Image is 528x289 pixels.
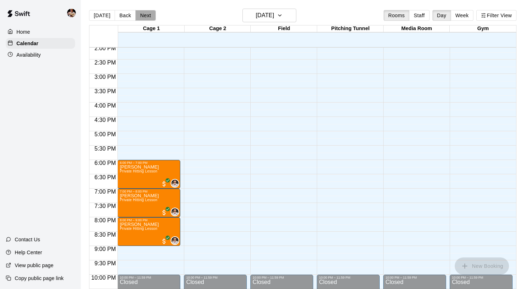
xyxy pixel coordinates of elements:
[120,190,149,193] div: 7:00 PM – 8:00 PM
[242,9,296,22] button: [DATE]
[93,103,118,109] span: 4:00 PM
[89,10,115,21] button: [DATE]
[120,169,157,173] span: Private Hitting Lesson
[93,232,118,238] span: 8:30 PM
[115,10,136,21] button: Back
[409,10,430,21] button: Staff
[93,260,118,266] span: 9:30 PM
[15,236,40,243] p: Contact Us
[17,40,38,47] p: Calendar
[452,276,485,279] div: 10:00 PM – 11:59 PM
[253,276,286,279] div: 10:00 PM – 11:59 PM
[476,10,517,21] button: Filter View
[6,27,75,37] a: Home
[93,146,118,152] span: 5:30 PM
[93,246,118,252] span: 9:00 PM
[450,25,516,32] div: Gym
[93,117,118,123] span: 4:30 PM
[455,262,509,269] span: You don't have the permission to add bookings
[93,60,118,66] span: 2:30 PM
[89,275,117,281] span: 10:00 PM
[451,10,473,21] button: Week
[120,227,157,231] span: Private Hitting Lesson
[171,179,179,188] div: Brett Graham
[384,10,409,21] button: Rooms
[117,217,180,246] div: 8:00 PM – 9:00 PM: Lukas Hafenberg
[120,198,157,202] span: Private Hitting Lesson
[17,51,41,58] p: Availability
[171,180,179,187] img: Brett Graham
[120,218,149,222] div: 8:00 PM – 9:00 PM
[117,160,180,189] div: 6:00 PM – 7:00 PM: David Gelberg
[171,208,179,215] img: Brett Graham
[384,25,450,32] div: Media Room
[120,161,149,165] div: 6:00 PM – 7:00 PM
[67,9,76,17] img: Garrett Takamatsu
[135,10,156,21] button: Next
[15,249,42,256] p: Help Center
[251,25,317,32] div: Field
[93,160,118,166] span: 6:00 PM
[93,217,118,223] span: 8:00 PM
[93,74,118,80] span: 3:00 PM
[171,236,179,245] div: Brett Graham
[117,189,180,217] div: 7:00 PM – 8:00 PM: Brayden Catton
[171,208,179,216] div: Brett Graham
[173,179,179,188] span: Brett Graham
[118,25,185,32] div: Cage 1
[93,174,118,180] span: 6:30 PM
[93,203,118,209] span: 7:30 PM
[6,49,75,60] a: Availability
[173,236,179,245] span: Brett Graham
[256,10,274,20] h6: [DATE]
[6,38,75,49] a: Calendar
[171,237,179,244] img: Brett Graham
[120,276,153,279] div: 10:00 PM – 11:59 PM
[93,189,118,195] span: 7:00 PM
[186,276,219,279] div: 10:00 PM – 11:59 PM
[66,6,81,20] div: Garrett Takamatsu
[161,180,168,188] span: All customers have paid
[15,262,54,269] p: View public page
[15,275,64,282] p: Copy public page link
[93,88,118,94] span: 3:30 PM
[319,276,352,279] div: 10:00 PM – 11:59 PM
[385,276,418,279] div: 10:00 PM – 11:59 PM
[93,131,118,137] span: 5:00 PM
[17,28,30,35] p: Home
[432,10,451,21] button: Day
[317,25,384,32] div: Pitching Tunnel
[161,238,168,245] span: All customers have paid
[185,25,251,32] div: Cage 2
[93,45,118,51] span: 2:00 PM
[161,209,168,216] span: All customers have paid
[173,208,179,216] span: Brett Graham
